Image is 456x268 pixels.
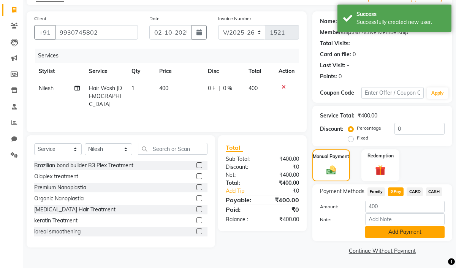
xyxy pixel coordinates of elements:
div: Premium Nanoplastia [34,184,86,192]
span: GPay [388,187,404,196]
div: No Active Membership [320,29,445,36]
div: Last Visit: [320,62,345,70]
button: Add Payment [365,226,445,238]
span: 0 % [223,84,232,92]
span: | [218,84,220,92]
div: ₹400.00 [358,112,377,120]
input: Enter Offer / Coupon Code [361,87,424,99]
div: Organic Nanoplastia [34,195,84,203]
label: Percentage [357,125,381,132]
div: ₹400.00 [262,179,304,187]
div: Success [356,10,446,18]
div: Discount: [220,163,262,171]
div: Sub Total: [220,155,262,163]
div: Name: [320,17,337,25]
div: Discount: [320,125,344,133]
th: Qty [127,63,155,80]
div: Total Visits: [320,40,350,48]
div: Total: [220,179,262,187]
label: Fixed [357,135,368,141]
div: 0 [339,73,342,81]
div: Balance : [220,216,262,224]
div: loreal smoothening [34,228,81,236]
img: _gift.svg [372,164,389,177]
span: Total [226,144,243,152]
div: ₹400.00 [262,216,304,224]
div: Membership: [320,29,353,36]
input: Amount [365,201,445,212]
div: Payable: [220,195,262,205]
div: ₹400.00 [262,155,304,163]
th: Disc [203,63,244,80]
div: keratin Treatment [34,217,78,225]
label: Invoice Number [218,15,251,22]
div: ₹0 [262,205,304,214]
th: Action [274,63,299,80]
label: Client [34,15,46,22]
div: ₹400.00 [262,195,304,205]
div: Successfully created new user. [356,18,446,26]
div: Net: [220,171,262,179]
div: Olaplex treatment [34,173,78,181]
a: Add Tip [220,187,269,195]
img: _cash.svg [323,165,339,176]
span: Nilesh [39,85,54,92]
div: Paid: [220,205,262,214]
button: +91 [34,25,55,40]
div: Card on file: [320,51,351,59]
div: ₹400.00 [262,171,304,179]
div: ₹0 [269,187,305,195]
span: 1 [131,85,135,92]
span: 400 [249,85,258,92]
div: Services [35,49,305,63]
div: Coupon Code [320,89,361,97]
label: Amount: [314,203,359,210]
th: Price [155,63,203,80]
button: Apply [427,87,448,99]
input: Search or Scan [138,143,207,155]
div: Service Total: [320,112,355,120]
span: 400 [159,85,168,92]
span: CARD [407,187,423,196]
input: Add Note [365,213,445,225]
div: Points: [320,73,337,81]
span: Payment Methods [320,187,364,195]
div: 0 [353,51,356,59]
div: Brazilian bond builder B3 Plex Treatment [34,162,133,170]
label: Date [149,15,160,22]
input: Search by Name/Mobile/Email/Code [55,25,138,40]
label: Manual Payment [313,153,349,160]
div: [MEDICAL_DATA] Hair Treatment [34,206,116,214]
span: Hair Wash [DEMOGRAPHIC_DATA] [89,85,122,108]
th: Total [244,63,274,80]
th: Stylist [34,63,84,80]
a: Continue Without Payment [314,247,451,255]
th: Service [84,63,127,80]
div: - [347,62,349,70]
label: Redemption [367,152,394,159]
span: 0 F [208,84,215,92]
div: ₹0 [262,163,304,171]
span: Family [367,187,385,196]
span: CASH [426,187,442,196]
label: Note: [314,216,359,223]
